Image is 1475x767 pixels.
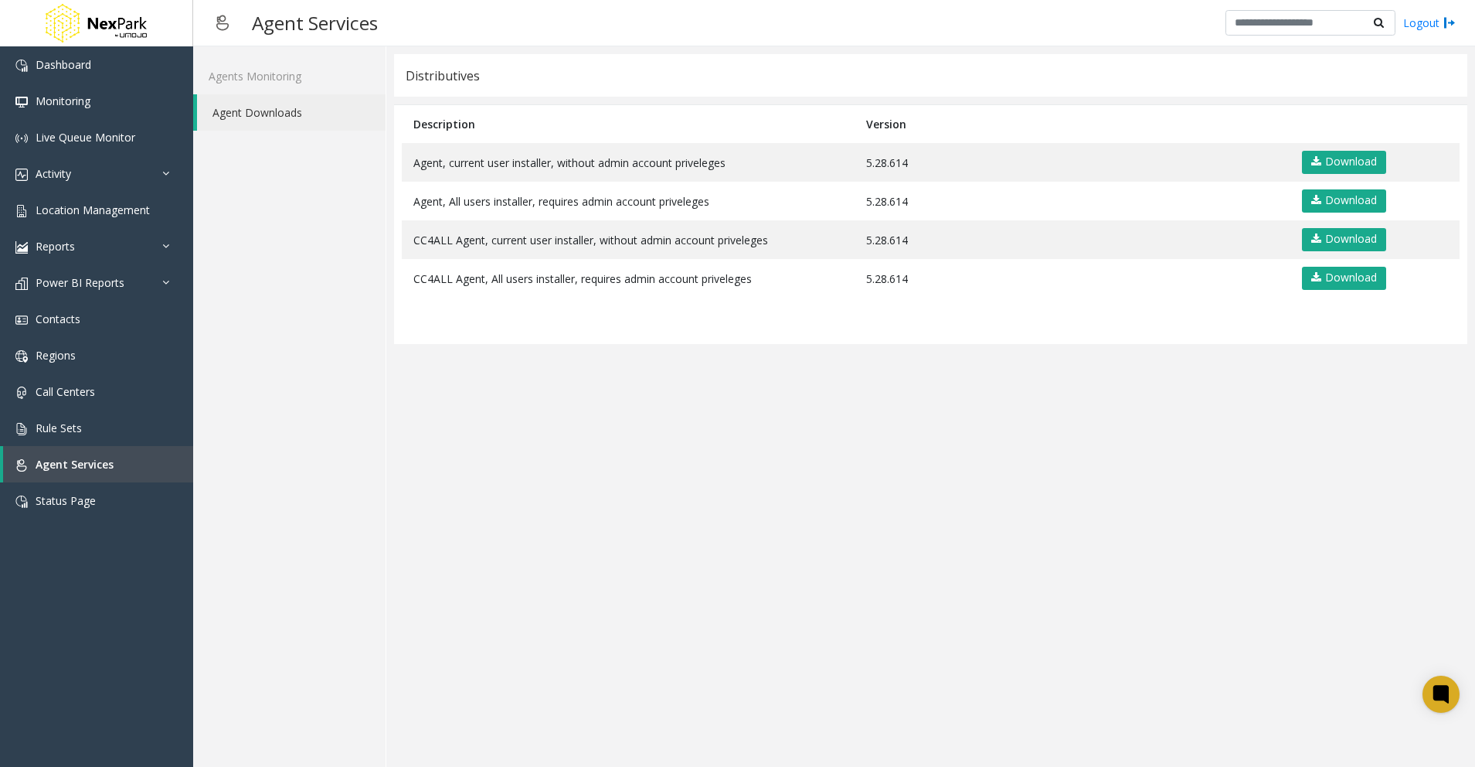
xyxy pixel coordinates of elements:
td: CC4ALL Agent, All users installer, requires admin account priveleges [402,259,855,298]
img: 'icon' [15,350,28,363]
img: 'icon' [15,314,28,326]
img: 'icon' [15,132,28,145]
td: 5.28.614 [855,143,1287,182]
span: Monitoring [36,94,90,108]
td: Agent, current user installer, without admin account priveleges [402,143,855,182]
th: Description [402,105,855,143]
span: Activity [36,166,71,181]
img: 'icon' [15,60,28,72]
a: Download [1302,151,1386,174]
th: Version [855,105,1287,143]
img: pageIcon [209,4,236,42]
img: 'icon' [15,241,28,254]
span: Regions [36,348,76,363]
img: 'icon' [15,423,28,435]
img: 'icon' [15,496,28,508]
span: Status Page [36,493,96,508]
a: Logout [1403,15,1456,31]
span: Dashboard [36,57,91,72]
img: 'icon' [15,96,28,108]
img: 'icon' [15,169,28,181]
span: Location Management [36,203,150,217]
h3: Agent Services [244,4,386,42]
img: 'icon' [15,278,28,290]
span: Agent Services [36,457,114,472]
span: Power BI Reports [36,275,124,290]
td: Agent, All users installer, requires admin account priveleges [402,182,855,220]
span: Rule Sets [36,421,82,435]
img: 'icon' [15,387,28,399]
img: 'icon' [15,459,28,472]
img: logout [1443,15,1456,31]
span: Call Centers [36,384,95,399]
a: Agents Monitoring [193,58,386,94]
a: Download [1302,189,1386,213]
span: Contacts [36,312,80,326]
td: CC4ALL Agent, current user installer, without admin account priveleges [402,220,855,259]
a: Agent Downloads [197,94,386,131]
td: 5.28.614 [855,259,1287,298]
td: 5.28.614 [855,220,1287,259]
a: Agent Services [3,446,193,482]
div: Distributives [406,66,480,86]
img: 'icon' [15,205,28,217]
td: 5.28.614 [855,182,1287,220]
span: Reports [36,239,75,254]
a: Download [1302,228,1386,251]
a: Download [1302,267,1386,290]
span: Live Queue Monitor [36,130,135,145]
